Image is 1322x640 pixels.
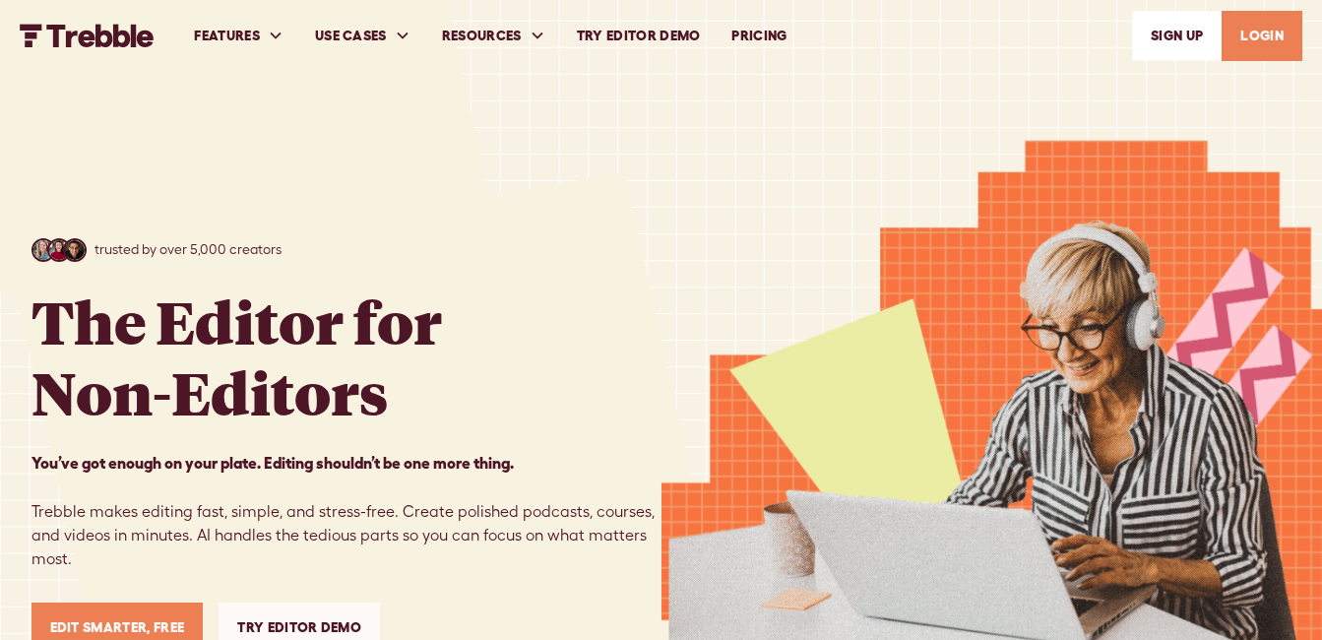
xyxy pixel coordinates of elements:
[94,239,282,260] p: trusted by over 5,000 creators
[315,26,387,46] div: USE CASES
[442,26,522,46] div: RESOURCES
[716,2,802,70] a: PRICING
[1222,11,1302,61] a: LOGIN
[561,2,717,70] a: Try Editor Demo
[31,451,661,571] p: Trebble makes editing fast, simple, and stress-free. Create polished podcasts, courses, and video...
[1132,11,1222,61] a: SIGn UP
[194,26,260,46] div: FEATURES
[20,24,155,47] img: Trebble FM Logo
[31,286,442,427] h1: The Editor for Non-Editors
[31,454,514,472] strong: You’ve got enough on your plate. Editing shouldn’t be one more thing. ‍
